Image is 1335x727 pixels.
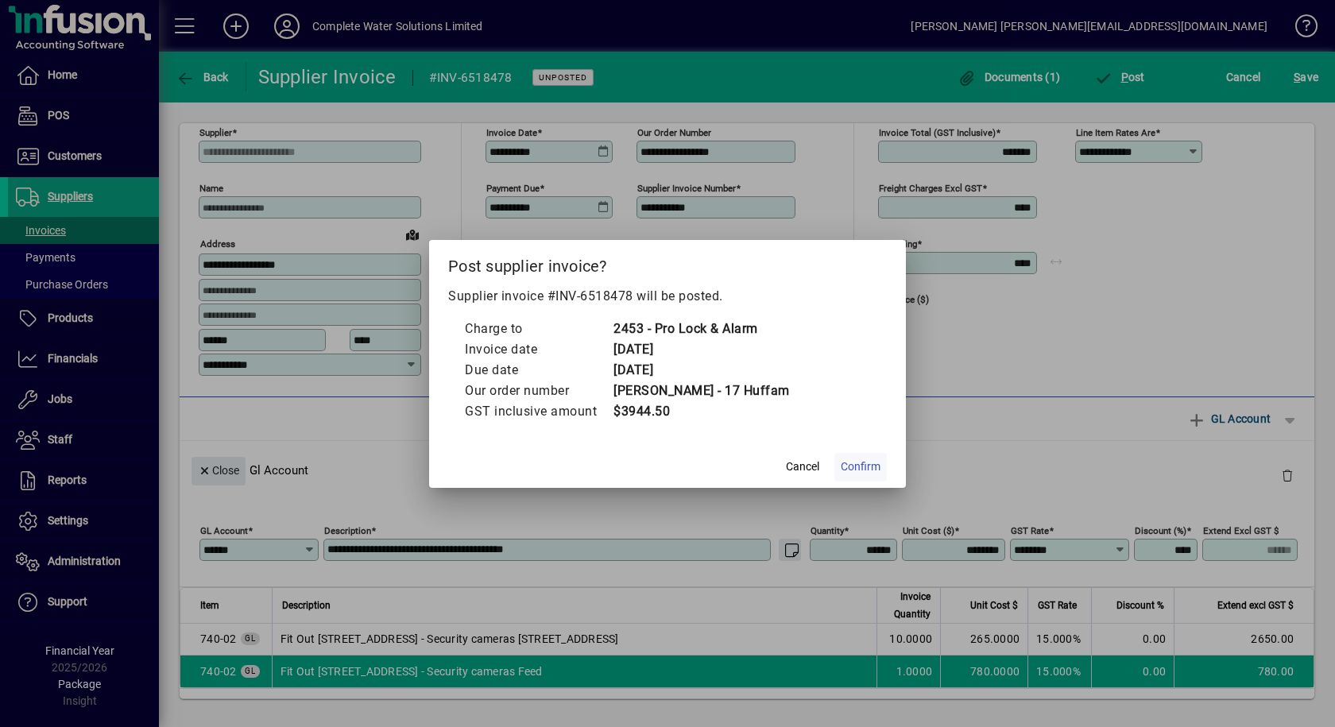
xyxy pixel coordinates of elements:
p: Supplier invoice #INV-6518478 will be posted. [448,287,887,306]
span: Cancel [786,458,819,475]
span: Confirm [841,458,880,475]
td: [DATE] [613,339,790,360]
td: Our order number [464,381,613,401]
td: 2453 - Pro Lock & Alarm [613,319,790,339]
td: GST inclusive amount [464,401,613,422]
td: Charge to [464,319,613,339]
td: Invoice date [464,339,613,360]
td: [PERSON_NAME] - 17 Huffam [613,381,790,401]
button: Cancel [777,453,828,481]
h2: Post supplier invoice? [429,240,906,286]
td: $3944.50 [613,401,790,422]
td: [DATE] [613,360,790,381]
button: Confirm [834,453,887,481]
td: Due date [464,360,613,381]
